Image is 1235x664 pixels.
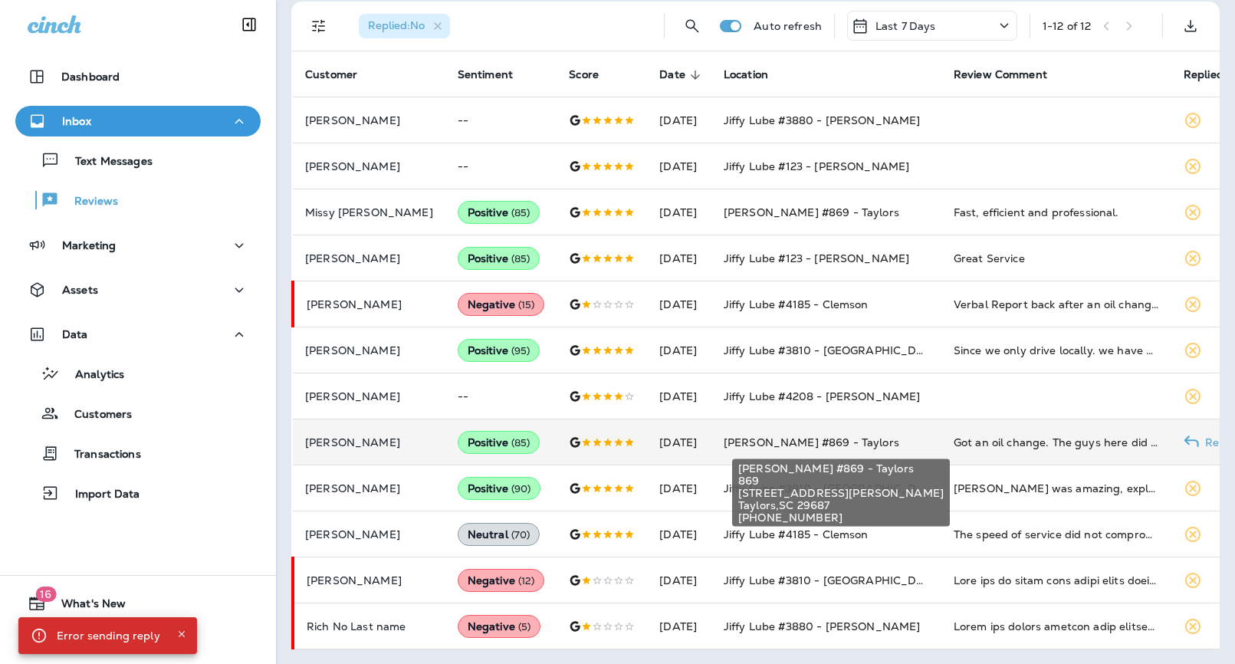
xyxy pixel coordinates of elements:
span: Location [724,68,788,82]
button: Export as CSV [1175,11,1206,41]
div: This was my first time using jiffy lube. And upon arrival, I told them that my car is leaking oil... [954,573,1159,588]
p: Auto refresh [754,20,822,32]
span: 16 [35,587,56,602]
div: Negative [458,569,545,592]
span: Score [569,68,619,82]
span: Jiffy Lube #3810 - [GEOGRAPHIC_DATA] [724,344,942,357]
span: Customer [305,68,377,82]
p: [PERSON_NAME] [305,114,433,127]
div: Positive [458,431,540,454]
p: [PERSON_NAME] [305,436,433,449]
button: Inbox [15,106,261,136]
span: Jiffy Lube #4185 - Clemson [724,528,869,541]
p: [PERSON_NAME] [307,574,433,587]
p: [PERSON_NAME] [305,160,433,173]
button: Import Data [15,477,261,509]
div: Negative [458,293,545,316]
button: Marketing [15,230,261,261]
p: Reviews [59,195,118,209]
span: Score [569,68,599,81]
span: Replied : No [368,18,425,32]
span: ( 15 ) [518,298,535,311]
span: ( 12 ) [518,574,535,587]
span: ( 85 ) [511,436,530,449]
span: Jiffy Lube #3810 - [GEOGRAPHIC_DATA] [724,574,942,587]
span: ( 85 ) [511,206,530,219]
p: Last 7 Days [875,20,936,32]
td: [DATE] [647,373,711,419]
button: Data [15,319,261,350]
span: [PHONE_NUMBER] [738,511,944,524]
p: Text Messages [60,155,153,169]
span: Review Comment [954,68,1067,82]
td: [DATE] [647,465,711,511]
span: ( 70 ) [511,528,530,541]
div: Verbal Report back after an oil change and tire rotation was that my rear breaks were almost gone... [954,297,1159,312]
span: [PERSON_NAME] #869 - Taylors [724,205,899,219]
div: Neutral [458,523,540,546]
p: [PERSON_NAME] [305,344,433,357]
td: [DATE] [647,603,711,649]
td: [DATE] [647,327,711,373]
td: [DATE] [647,511,711,557]
td: -- [445,97,557,143]
button: Dashboard [15,61,261,92]
span: ( 5 ) [518,620,530,633]
p: Transactions [59,448,141,462]
td: [DATE] [647,143,711,189]
p: Marketing [62,239,116,251]
div: Since we only drive locally. we have oil change maybe once a year. Jiffy Lube have been our go-to... [954,343,1159,358]
span: Jiffy Lube #3810 - [GEOGRAPHIC_DATA] [724,482,942,495]
span: ( 85 ) [511,252,530,265]
button: Collapse Sidebar [228,9,271,40]
p: Inbox [62,115,91,127]
button: Assets [15,274,261,305]
span: [PERSON_NAME] #869 - Taylors [738,462,944,475]
p: Customers [59,408,132,422]
div: Negative [458,615,541,638]
div: Could not advise against this location more. I got an oil change and then drove about a half mile... [954,619,1159,634]
p: Rich No Last name [307,620,433,633]
button: Reviews [15,184,261,216]
td: [DATE] [647,235,711,281]
div: Positive [458,339,540,362]
span: Taylors , SC 29687 [738,499,944,511]
span: ( 90 ) [511,482,531,495]
button: Text Messages [15,144,261,176]
span: Location [724,68,768,81]
div: Error sending reply [57,622,160,649]
td: [DATE] [647,189,711,235]
button: Filters [304,11,334,41]
div: Positive [458,477,541,500]
td: [DATE] [647,557,711,603]
p: Import Data [60,488,140,502]
span: Customer [305,68,357,81]
button: Support [15,625,261,656]
span: Sentiment [458,68,513,81]
div: Positive [458,201,540,224]
span: Date [659,68,685,81]
td: -- [445,373,557,419]
td: [DATE] [647,419,711,465]
span: Jiffy Lube #3880 - [PERSON_NAME] [724,620,920,633]
span: Jiffy Lube #4185 - Clemson [724,297,869,311]
span: What's New [46,597,126,616]
p: Dashboard [61,71,120,83]
div: Great Service [954,251,1159,266]
span: Jiffy Lube #123 - [PERSON_NAME] [724,159,909,173]
button: Close [172,625,191,643]
button: Customers [15,397,261,429]
td: [DATE] [647,97,711,143]
span: Review Comment [954,68,1047,81]
p: [PERSON_NAME] [305,482,433,495]
p: Missy [PERSON_NAME] [305,206,433,219]
span: Jiffy Lube #4208 - [PERSON_NAME] [724,390,920,403]
p: Analytics [60,368,124,383]
span: 869 [738,475,944,487]
div: 1 - 12 of 12 [1043,20,1091,32]
span: [PERSON_NAME] #869 - Taylors [724,436,899,449]
span: Date [659,68,705,82]
span: Replied [1184,68,1224,81]
span: [STREET_ADDRESS][PERSON_NAME] [738,487,944,499]
button: Transactions [15,437,261,469]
